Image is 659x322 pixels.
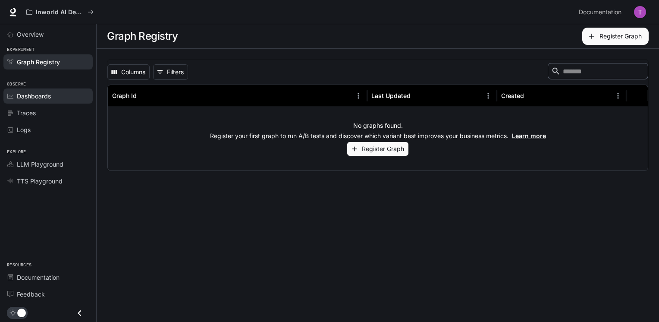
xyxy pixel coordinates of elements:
[411,89,424,102] button: Sort
[17,160,63,169] span: LLM Playground
[17,290,45,299] span: Feedback
[501,92,524,99] div: Created
[631,3,649,21] button: User avatar
[17,308,26,317] span: Dark mode toggle
[36,9,84,16] p: Inworld AI Demos
[153,64,188,80] button: Show filters
[353,121,403,130] p: No graphs found.
[112,92,137,99] div: Graph Id
[17,273,60,282] span: Documentation
[22,3,97,21] button: All workspaces
[138,89,151,102] button: Sort
[347,142,408,156] button: Register Graph
[17,57,60,66] span: Graph Registry
[3,174,93,189] a: TTS Playground
[579,7,621,18] span: Documentation
[107,64,150,80] button: Select columns
[3,122,93,137] a: Logs
[3,270,93,285] a: Documentation
[3,105,93,120] a: Traces
[17,108,36,117] span: Traces
[107,28,178,45] h1: Graph Registry
[634,6,646,18] img: User avatar
[210,132,546,140] p: Register your first graph to run A/B tests and discover which variant best improves your business...
[525,89,538,102] button: Sort
[17,92,51,101] span: Dashboards
[582,28,649,45] button: Register Graph
[3,287,93,302] a: Feedback
[482,89,495,102] button: Menu
[3,157,93,172] a: LLM Playground
[3,88,93,104] a: Dashboards
[512,132,546,139] a: Learn more
[548,63,648,81] div: Search
[612,89,624,102] button: Menu
[352,89,365,102] button: Menu
[371,92,411,99] div: Last Updated
[17,30,44,39] span: Overview
[575,3,628,21] a: Documentation
[17,125,31,134] span: Logs
[70,304,89,322] button: Close drawer
[3,27,93,42] a: Overview
[17,177,63,186] span: TTS Playground
[3,54,93,69] a: Graph Registry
